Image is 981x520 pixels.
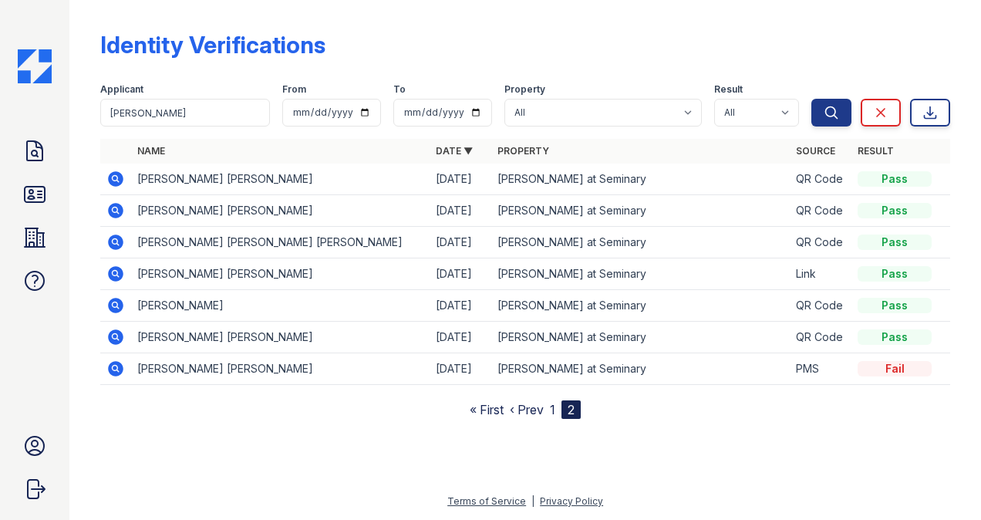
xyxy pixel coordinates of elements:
label: To [393,83,406,96]
div: 2 [561,400,581,419]
img: CE_Icon_Blue-c292c112584629df590d857e76928e9f676e5b41ef8f769ba2f05ee15b207248.png [18,49,52,83]
a: Name [137,145,165,157]
td: PMS [790,353,851,385]
td: [PERSON_NAME] [PERSON_NAME] [131,353,430,385]
a: « First [470,402,504,417]
label: Result [714,83,743,96]
a: 1 [550,402,555,417]
td: [DATE] [430,258,491,290]
td: [PERSON_NAME] [131,290,430,322]
td: [PERSON_NAME] [PERSON_NAME] [131,258,430,290]
td: QR Code [790,227,851,258]
div: Pass [858,329,932,345]
a: Terms of Service [447,495,526,507]
td: [DATE] [430,164,491,195]
td: [PERSON_NAME] [PERSON_NAME] [131,322,430,353]
div: Pass [858,203,932,218]
td: QR Code [790,195,851,227]
td: [PERSON_NAME] at Seminary [491,290,790,322]
td: QR Code [790,164,851,195]
div: Identity Verifications [100,31,325,59]
td: QR Code [790,322,851,353]
td: [PERSON_NAME] [PERSON_NAME] [131,164,430,195]
td: [DATE] [430,322,491,353]
a: Privacy Policy [540,495,603,507]
td: [DATE] [430,353,491,385]
td: [DATE] [430,290,491,322]
div: Pass [858,171,932,187]
input: Search by name or phone number [100,99,270,127]
td: [PERSON_NAME] at Seminary [491,164,790,195]
td: [PERSON_NAME] at Seminary [491,322,790,353]
label: Property [504,83,545,96]
td: [PERSON_NAME] at Seminary [491,195,790,227]
td: [PERSON_NAME] at Seminary [491,258,790,290]
td: [PERSON_NAME] at Seminary [491,353,790,385]
label: From [282,83,306,96]
a: Source [796,145,835,157]
div: | [531,495,534,507]
div: Pass [858,266,932,282]
td: Link [790,258,851,290]
a: ‹ Prev [510,402,544,417]
a: Property [497,145,549,157]
div: Pass [858,235,932,250]
td: [DATE] [430,195,491,227]
div: Fail [858,361,932,376]
a: Result [858,145,894,157]
td: [PERSON_NAME] [PERSON_NAME] [PERSON_NAME] [131,227,430,258]
td: [PERSON_NAME] at Seminary [491,227,790,258]
label: Applicant [100,83,143,96]
td: [DATE] [430,227,491,258]
div: Pass [858,298,932,313]
a: Date ▼ [436,145,473,157]
td: [PERSON_NAME] [PERSON_NAME] [131,195,430,227]
td: QR Code [790,290,851,322]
